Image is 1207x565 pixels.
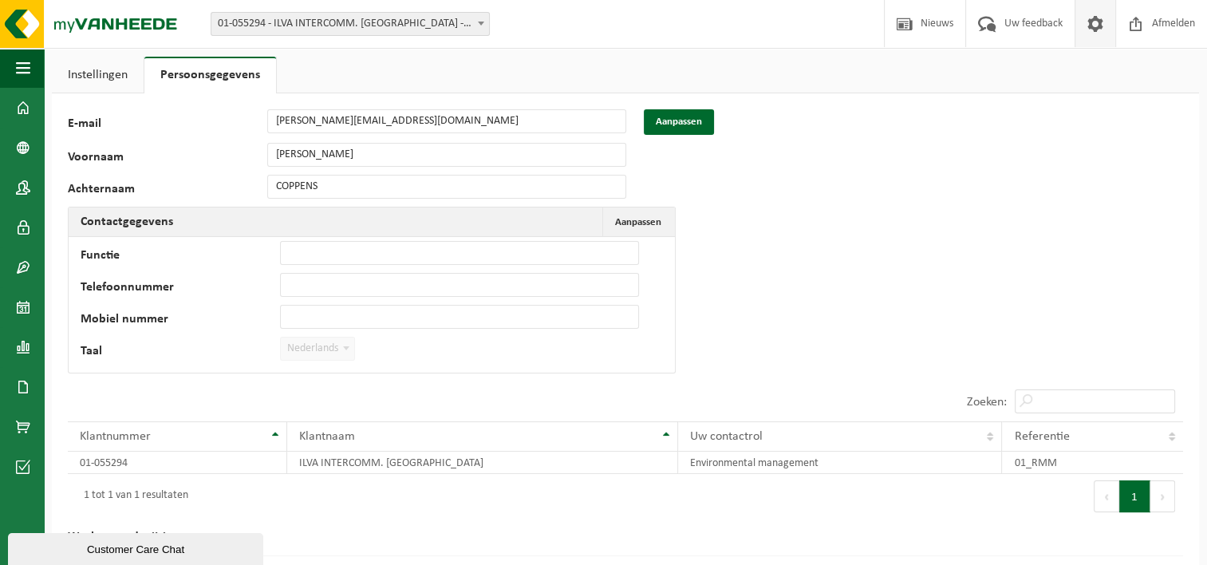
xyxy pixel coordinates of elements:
[81,313,280,329] label: Mobiel nummer
[76,482,188,511] div: 1 tot 1 van 1 resultaten
[52,57,144,93] a: Instellingen
[678,452,1002,474] td: Environmental management
[8,530,266,565] iframe: chat widget
[68,117,267,135] label: E-mail
[967,396,1007,409] label: Zoeken:
[68,151,267,167] label: Voornaam
[81,249,280,265] label: Functie
[1002,452,1183,474] td: 01_RMM
[211,12,490,36] span: 01-055294 - ILVA INTERCOMM. EREMBODEGEM - EREMBODEGEM
[602,207,673,236] button: Aanpassen
[80,430,151,443] span: Klantnummer
[81,281,280,297] label: Telefoonnummer
[81,345,280,361] label: Taal
[287,452,678,474] td: ILVA INTERCOMM. [GEOGRAPHIC_DATA]
[690,430,763,443] span: Uw contactrol
[144,57,276,93] a: Persoonsgegevens
[68,452,287,474] td: 01-055294
[69,207,185,236] h2: Contactgegevens
[299,430,355,443] span: Klantnaam
[1014,430,1069,443] span: Referentie
[280,337,355,361] span: Nederlands
[1150,480,1175,512] button: Next
[281,338,354,360] span: Nederlands
[68,519,1183,556] h2: Wachtwoord wijzigen
[615,217,661,227] span: Aanpassen
[1119,480,1150,512] button: 1
[644,109,714,135] button: Aanpassen
[267,109,626,133] input: E-mail
[1094,480,1119,512] button: Previous
[68,183,267,199] label: Achternaam
[211,13,489,35] span: 01-055294 - ILVA INTERCOMM. EREMBODEGEM - EREMBODEGEM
